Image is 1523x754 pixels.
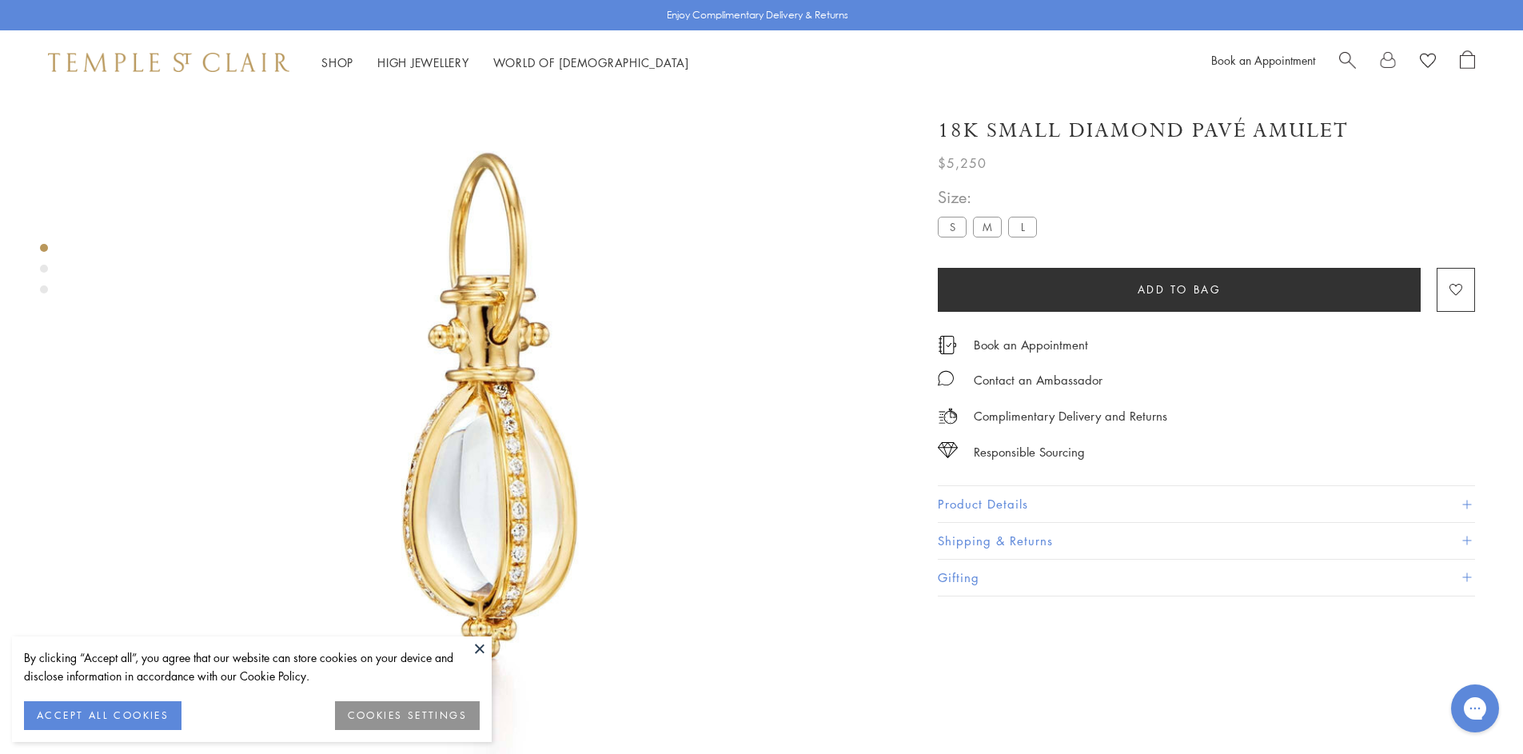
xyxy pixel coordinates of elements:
div: By clicking “Accept all”, you agree that our website can store cookies on your device and disclos... [24,648,480,685]
img: icon_appointment.svg [938,336,957,354]
img: icon_delivery.svg [938,406,958,426]
a: Open Shopping Bag [1460,50,1475,74]
img: MessageIcon-01_2.svg [938,370,954,386]
button: Shipping & Returns [938,523,1475,559]
img: Temple St. Clair [48,53,289,72]
button: Add to bag [938,268,1421,312]
a: ShopShop [321,54,353,70]
span: Add to bag [1138,281,1222,298]
label: M [973,217,1002,237]
a: High JewelleryHigh Jewellery [377,54,469,70]
a: Book an Appointment [974,336,1088,353]
button: ACCEPT ALL COOKIES [24,701,181,730]
span: Size: [938,184,1043,210]
div: Responsible Sourcing [974,442,1085,462]
a: Search [1339,50,1356,74]
nav: Main navigation [321,53,689,73]
a: World of [DEMOGRAPHIC_DATA]World of [DEMOGRAPHIC_DATA] [493,54,689,70]
label: S [938,217,967,237]
img: icon_sourcing.svg [938,442,958,458]
button: Gifting [938,560,1475,596]
h1: 18K Small Diamond Pavé Amulet [938,117,1349,145]
a: Book an Appointment [1211,52,1315,68]
label: L [1008,217,1037,237]
div: Contact an Ambassador [974,370,1102,390]
button: COOKIES SETTINGS [335,701,480,730]
a: View Wishlist [1420,50,1436,74]
p: Enjoy Complimentary Delivery & Returns [667,7,848,23]
button: Product Details [938,486,1475,522]
p: Complimentary Delivery and Returns [974,406,1167,426]
div: Product gallery navigation [40,240,48,306]
span: $5,250 [938,153,987,174]
iframe: Gorgias live chat messenger [1443,679,1507,738]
